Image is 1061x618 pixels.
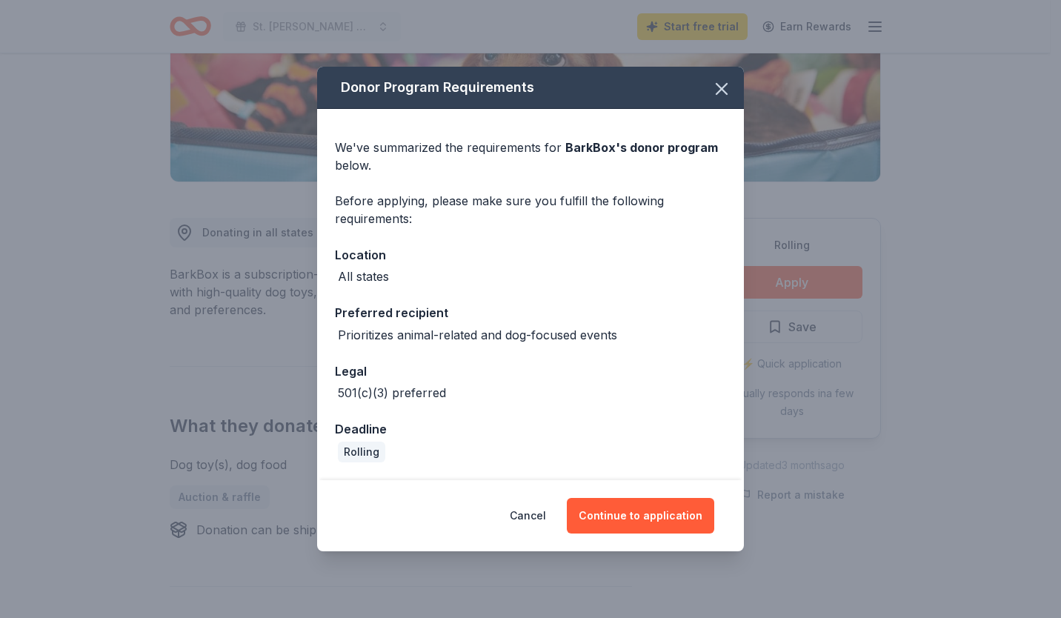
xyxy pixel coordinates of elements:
div: Legal [335,362,726,381]
span: BarkBox 's donor program [565,140,718,155]
div: Before applying, please make sure you fulfill the following requirements: [335,192,726,227]
div: Donor Program Requirements [317,67,744,109]
div: Deadline [335,419,726,439]
div: Prioritizes animal-related and dog-focused events [338,326,617,344]
div: Rolling [338,442,385,462]
div: Location [335,245,726,265]
div: We've summarized the requirements for below. [335,139,726,174]
button: Cancel [510,498,546,534]
div: Preferred recipient [335,303,726,322]
div: All states [338,268,389,285]
div: 501(c)(3) preferred [338,384,446,402]
button: Continue to application [567,498,714,534]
